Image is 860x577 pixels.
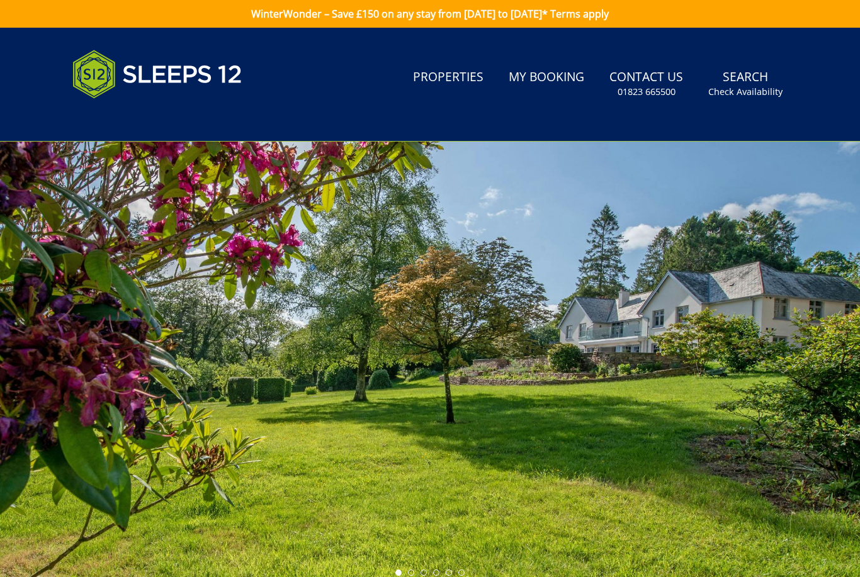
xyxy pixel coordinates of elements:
small: 01823 665500 [618,86,676,98]
a: SearchCheck Availability [703,64,788,104]
small: Check Availability [708,86,783,98]
img: Sleeps 12 [72,43,242,106]
iframe: Customer reviews powered by Trustpilot [66,113,198,124]
a: My Booking [504,64,589,92]
a: Contact Us01823 665500 [604,64,688,104]
a: Properties [408,64,489,92]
